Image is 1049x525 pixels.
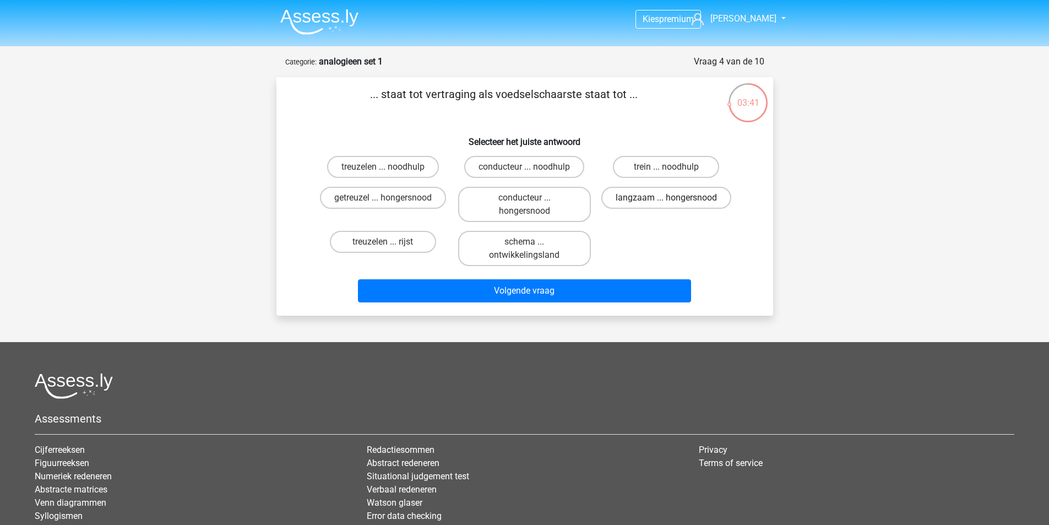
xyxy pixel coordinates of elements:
label: treuzelen ... noodhulp [327,156,439,178]
a: Situational judgement test [367,471,469,481]
img: Assessly logo [35,373,113,399]
h5: Assessments [35,412,1014,425]
span: [PERSON_NAME] [710,13,776,24]
a: Privacy [699,445,727,455]
a: Terms of service [699,458,763,468]
a: Abstract redeneren [367,458,439,468]
a: Cijferreeksen [35,445,85,455]
label: trein ... noodhulp [613,156,719,178]
a: [PERSON_NAME] [687,12,778,25]
label: treuzelen ... rijst [330,231,436,253]
small: Categorie: [285,58,317,66]
div: 03:41 [727,82,769,110]
a: Error data checking [367,511,442,521]
a: Syllogismen [35,511,83,521]
label: conducteur ... hongersnood [458,187,591,222]
img: Assessly [280,9,358,35]
a: Redactiesommen [367,445,434,455]
span: Kies [643,14,659,24]
a: Verbaal redeneren [367,484,437,495]
strong: analogieen set 1 [319,56,383,67]
label: schema ... ontwikkelingsland [458,231,591,266]
div: Vraag 4 van de 10 [694,55,764,68]
h6: Selecteer het juiste antwoord [294,128,756,147]
button: Volgende vraag [358,279,691,302]
a: Kiespremium [636,12,700,26]
label: langzaam ... hongersnood [601,187,731,209]
a: Figuurreeksen [35,458,89,468]
a: Abstracte matrices [35,484,107,495]
label: conducteur ... noodhulp [464,156,584,178]
label: getreuzel ... hongersnood [320,187,446,209]
a: Numeriek redeneren [35,471,112,481]
a: Venn diagrammen [35,497,106,508]
span: premium [659,14,694,24]
p: ... staat tot vertraging als voedselschaarste staat tot ... [294,86,714,119]
a: Watson glaser [367,497,422,508]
